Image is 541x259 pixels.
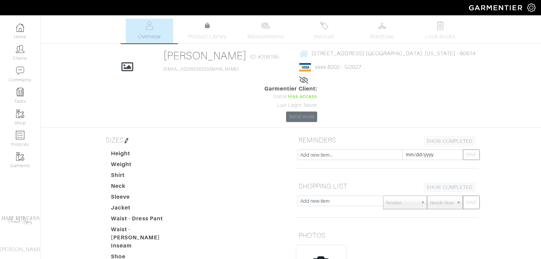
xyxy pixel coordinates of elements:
dt: Neck [106,182,183,193]
img: pen-cf24a1663064a2ec1b9c1bd2387e9de7a2fa800b781884d57f21acf72779bad2.png [124,138,129,143]
dt: Jacket [106,204,183,215]
img: garments-icon-b7da505a4dc4fd61783c78ac3ca0ef83fa9d6f193b1c9dc38574b1d14d53ca28.png [16,109,24,118]
span: Product Library [188,33,227,41]
img: wardrobe-487a4870c1b7c33e795ec22d11cfc2ed9d08956e64fb3008fe2437562e282088.svg [378,21,386,30]
span: Has access [288,93,317,100]
button: SAVE [463,150,480,160]
span: Overview [138,33,161,41]
img: todo-9ac3debb85659649dc8f770b8b6100bb5dab4b48dedcbae339e5042a72dfd3cc.svg [436,21,445,30]
a: Look Books [417,19,464,43]
a: [EMAIL_ADDRESS][DOMAIN_NAME] [163,67,239,72]
a: [STREET_ADDRESS] [GEOGRAPHIC_DATA], [US_STATE] - 60614 [299,49,475,58]
h5: PHOTOS [296,228,478,242]
a: Invoices [300,19,348,43]
span: Garmentier Client: [264,85,317,93]
img: dashboard-icon-dbcd8f5a0b271acd01030246c82b418ddd0df26cd7fceb0bd07c9910d44c42f6.png [16,23,24,32]
span: Needs Now [430,196,454,210]
a: [PERSON_NAME] [163,49,247,62]
span: [STREET_ADDRESS] [GEOGRAPHIC_DATA], [US_STATE] - 60614 [311,51,475,57]
span: ID: #206195 [250,53,280,61]
div: Status: [264,93,317,100]
h5: SIZES [103,133,286,147]
img: basicinfo-40fd8af6dae0f16599ec9e87c0ef1c0a1fdea2edbe929e3d69a839185d80c458.svg [145,21,154,30]
input: Add new item... [297,150,403,160]
a: Overview [126,19,173,43]
span: Measurements [248,33,284,41]
img: measurements-466bbee1fd09ba9460f595b01e5d73f9e2bff037440d3c8f018324cb6cdf7a4a.svg [261,21,270,30]
img: garments-icon-b7da505a4dc4fd61783c78ac3ca0ef83fa9d6f193b1c9dc38574b1d14d53ca28.png [16,152,24,161]
a: SHOW COMPLETED [424,136,476,146]
span: Look Books [425,33,455,41]
dt: Weight [106,160,183,171]
h5: REMINDERS [296,133,478,147]
dt: Sleeve [106,193,183,204]
dt: Waist - Dress Pant [106,215,183,225]
img: reminder-icon-8004d30b9f0a5d33ae49ab947aed9ed385cf756f9e5892f1edd6e32f2345188e.png [16,88,24,96]
a: Send Invite [286,112,317,122]
img: gear-icon-white-bd11855cb880d31180b6d7d6211b90ccbf57a29d726f0c71d8c61bd08dd39cc2.png [527,3,536,12]
dt: Shirt [106,171,183,182]
a: xxxx-8202 - 5/2027 [315,64,361,70]
button: SAVE [463,196,480,209]
h5: SHOPPING LIST [296,179,478,193]
div: Last Login: Never [264,102,317,109]
a: Wardrobe [358,19,406,43]
span: Invoices [314,33,334,41]
dt: Waist - [PERSON_NAME] [106,225,183,242]
a: Measurements [242,19,290,43]
span: Wardrobe [370,33,394,41]
dt: Height [106,150,183,160]
a: SHOW COMPLETED [424,182,476,193]
dt: Inseam [106,242,183,253]
img: orders-27d20c2124de7fd6de4e0e44c1d41de31381a507db9b33961299e4e07d508b8c.svg [320,21,328,30]
img: visa-934b35602734be37eb7d5d7e5dbcd2044c359bf20a24dc3361ca3fa54326a8a7.png [299,63,311,72]
img: orders-icon-0abe47150d42831381b5fb84f609e132dff9fe21cb692f30cb5eec754e2cba89.png [16,131,24,139]
img: comment-icon-a0a6a9ef722e966f86d9cbdc48e553b5cf19dbc54f86b18d962a5391bc8f6eb6.png [16,66,24,75]
span: Retailer [386,196,418,210]
a: Product Library [184,22,231,41]
img: garmentier-logo-header-white-b43fb05a5012e4ada735d5af1a66efaba907eab6374d6393d1fbf88cb4ef424d.png [466,2,527,14]
input: Add new item [297,196,383,206]
img: clients-icon-6bae9207a08558b7cb47a8932f037763ab4055f8c8b6bfacd5dc20c3e0201464.png [16,45,24,53]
